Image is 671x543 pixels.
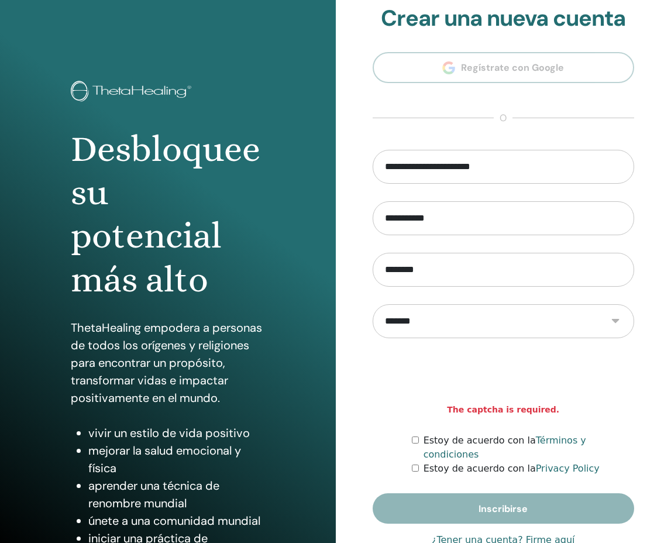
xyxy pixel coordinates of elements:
[88,512,265,530] li: únete a una comunidad mundial
[536,463,600,474] a: Privacy Policy
[494,111,512,125] span: o
[424,435,586,460] a: Términos y condiciones
[373,5,635,32] h2: Crear una nueva cuenta
[447,404,559,416] strong: The captcha is required.
[71,319,265,407] p: ThetaHealing empodera a personas de todos los orígenes y religiones para encontrar un propósito, ...
[414,356,592,401] iframe: reCAPTCHA
[88,477,265,512] li: aprender una técnica de renombre mundial
[88,442,265,477] li: mejorar la salud emocional y física
[424,434,634,462] label: Estoy de acuerdo con la
[88,424,265,442] li: vivir un estilo de vida positivo
[71,128,265,302] h1: Desbloquee su potencial más alto
[424,462,600,476] label: Estoy de acuerdo con la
